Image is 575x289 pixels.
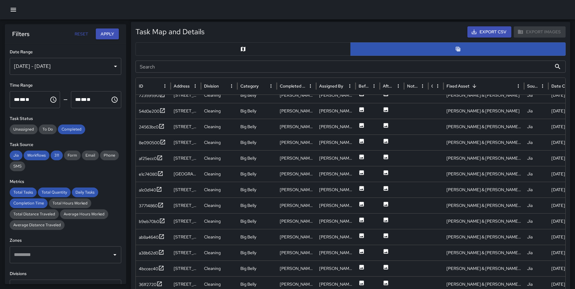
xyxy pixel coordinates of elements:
[277,166,316,182] div: Katherine Treminio
[14,97,20,102] span: Hours
[139,234,159,240] div: ab8a4640
[443,213,524,229] div: Howard & Rausch St.
[10,115,121,122] h6: Task Status
[201,261,237,276] div: Cleaning
[277,261,316,276] div: Elimar Martinez
[60,209,108,219] div: Average Hours Worked
[524,245,548,261] div: Jia
[10,163,25,169] span: SMS
[201,87,237,103] div: Cleaning
[171,182,201,198] div: 1150 Howard Street
[38,188,71,197] div: Total Quantity
[139,249,164,257] button: a38b62d0
[319,83,343,89] div: Assigned By
[81,97,87,102] span: Minutes
[111,251,119,259] button: Open
[350,42,566,56] button: Table
[24,151,49,160] div: Workflows
[139,108,165,115] button: 54d0e200
[443,182,524,198] div: Howard & Rausch St.
[227,82,236,90] button: Division column menu
[240,83,259,89] div: Category
[174,83,190,89] div: Address
[277,198,316,213] div: Elimar Martinez
[277,103,316,119] div: Enrique Cervantes
[201,213,237,229] div: Cleaning
[58,126,85,132] span: Completed
[171,198,201,213] div: 1150 Howard Street
[316,182,356,198] div: Elimar Martinez
[139,124,159,130] div: 24563bc0
[191,82,199,90] button: Address column menu
[443,245,524,261] div: Howard & Rausch St.
[201,119,237,135] div: Cleaning
[524,198,548,213] div: Jia
[47,94,59,106] button: Choose time, selected time is 12:00 AM
[139,281,156,287] div: 361f2720
[49,200,91,206] span: Total Hours Worked
[524,135,548,150] div: Jia
[237,213,277,229] div: Big Belly
[201,182,237,198] div: Cleaning
[316,150,356,166] div: Katherine Treminio
[10,152,22,158] span: Jia
[446,83,470,89] div: Fixed Asset
[237,182,277,198] div: Big Belly
[237,198,277,213] div: Big Belly
[161,82,169,90] button: ID column menu
[10,220,65,230] div: Average Distance Traveled
[524,87,548,103] div: Jia
[524,261,548,276] div: Jia
[64,151,81,160] div: Form
[237,261,277,276] div: Big Belly
[443,166,524,182] div: Howard & Rausch St.
[75,97,81,102] span: Hours
[58,125,85,134] div: Completed
[201,103,237,119] div: Cleaning
[201,229,237,245] div: Cleaning
[10,200,48,206] span: Completion Time
[306,82,315,90] button: Completed By column menu
[139,203,158,209] div: 37714860
[514,82,523,90] button: Fixed Asset column menu
[316,103,356,119] div: Enrique Cervantes
[237,87,277,103] div: Big Belly
[383,83,393,89] div: After Photo
[237,229,277,245] div: Big Belly
[10,151,22,160] div: Jia
[171,213,201,229] div: 1144 Howard Street
[139,83,143,89] div: ID
[316,135,356,150] div: Elimar Martinez
[277,87,316,103] div: Bryan Alexander
[171,150,201,166] div: 1150 Howard Street
[237,245,277,261] div: Big Belly
[407,83,418,89] div: Notes
[139,281,162,288] button: 361f2720
[470,82,479,90] button: Sort
[10,161,25,171] div: SMS
[316,166,356,182] div: Katherine Treminio
[359,83,369,89] div: Before Photo
[139,155,163,162] button: af25ecc0
[455,46,461,52] svg: Table
[10,237,121,244] h6: Zones
[277,229,316,245] div: Katherine Treminio
[316,261,356,276] div: Elimar Martinez
[10,222,65,228] span: Average Distance Traveled
[316,213,356,229] div: Elimar Martinez
[10,126,38,132] span: Unassigned
[201,166,237,182] div: Cleaning
[96,28,119,40] button: Apply
[524,229,548,245] div: Jia
[346,82,354,90] button: Assigned By column menu
[277,119,316,135] div: Elimar Martinez
[316,119,356,135] div: Elimar Martinez
[72,188,98,197] div: Daily Tasks
[139,92,165,99] button: 72359590
[60,211,108,217] span: Average Hours Worked
[443,261,524,276] div: Howard & Rausch St.
[100,151,119,160] div: Phone
[139,250,158,256] div: a38b62d0
[10,271,121,277] h6: Divisions
[20,97,25,102] span: Minutes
